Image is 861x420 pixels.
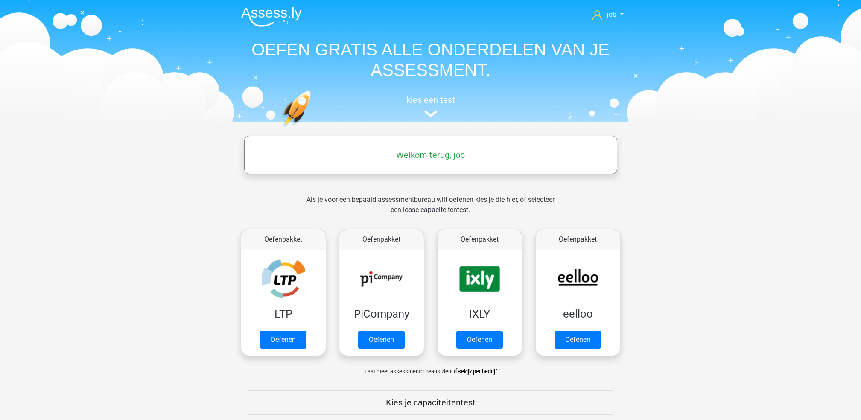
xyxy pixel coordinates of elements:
[424,111,437,117] img: assessment
[365,368,451,375] span: Laat meer assessmentbureaus zien
[358,331,405,349] a: Oefenen
[248,150,613,160] h5: Welkom terug, job
[589,9,627,20] a: job
[458,368,497,375] a: Bekijk per bedrijf
[248,397,613,408] h5: Kies je capaciteitentest
[234,359,627,376] div: of
[234,95,627,117] a: kies een test
[300,195,561,225] div: Als je voor een bepaald assessmentbureau wilt oefenen kies je die hier, of selecteer een losse ca...
[234,39,627,80] h1: OEFEN GRATIS ALLE ONDERDELEN VAN JE ASSESSMENT.
[260,331,306,349] a: Oefenen
[234,95,627,105] h5: kies een test
[607,10,616,18] span: job
[241,7,302,27] img: Assessly
[555,331,601,349] a: Oefenen
[456,331,503,349] a: Oefenen
[281,90,344,168] img: oefenen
